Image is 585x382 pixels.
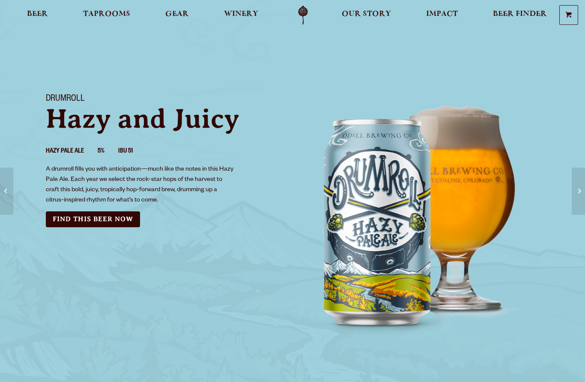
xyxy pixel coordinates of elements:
[218,6,264,25] a: Winery
[118,146,146,157] li: IBU 51
[27,11,48,18] span: Beer
[21,6,54,25] a: Beer
[493,11,547,18] span: Beer Finder
[165,11,189,18] span: Gear
[98,146,118,157] li: 5%
[46,105,282,132] p: Hazy and Juicy
[421,6,463,25] a: Impact
[336,6,397,25] a: Our Story
[46,165,235,206] p: A drumroll fills you with anticipation—much like the notes in this Hazy Pale Ale. Each year we se...
[342,11,391,18] span: Our Story
[78,6,136,25] a: Taprooms
[46,146,98,157] li: Hazy Pale Ale
[83,11,130,18] span: Taprooms
[287,6,319,25] a: Odell Home
[46,94,282,105] h1: Drumroll
[487,6,552,25] a: Beer Finder
[426,11,458,18] span: Impact
[160,6,194,25] a: Gear
[46,211,140,227] a: Find this Beer Now
[224,11,258,18] span: Winery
